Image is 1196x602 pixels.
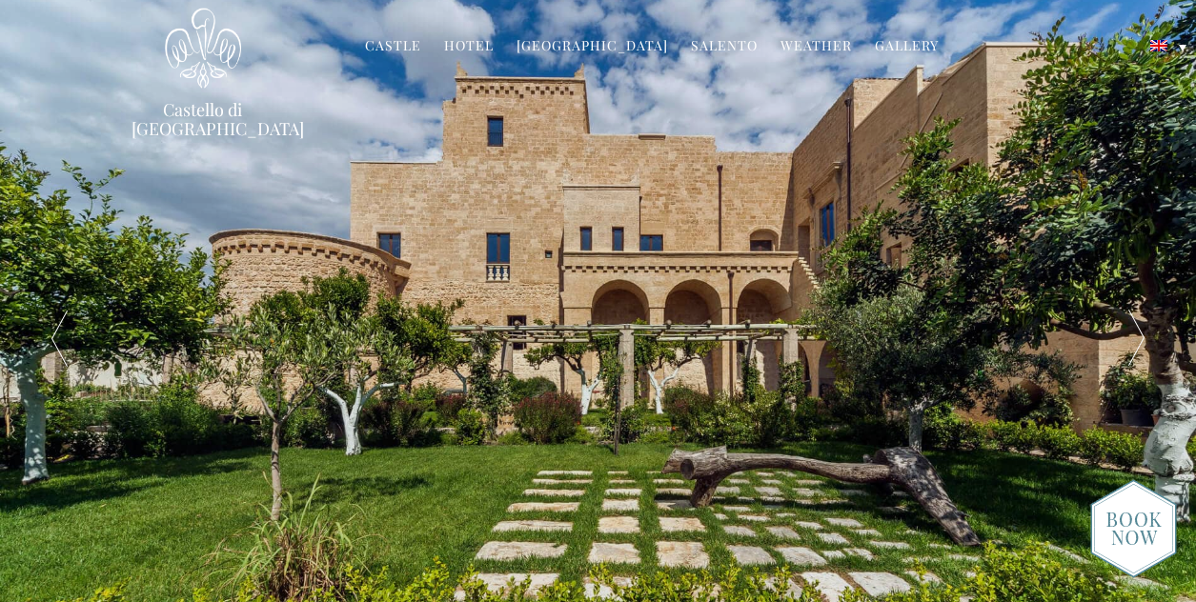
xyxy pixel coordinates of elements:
a: Weather [780,36,852,58]
img: new-booknow.png [1090,479,1177,578]
img: English [1150,40,1167,51]
a: Castello di [GEOGRAPHIC_DATA] [132,100,274,138]
a: Castle [365,36,421,58]
a: [GEOGRAPHIC_DATA] [517,36,668,58]
a: Gallery [875,36,939,58]
a: Hotel [444,36,494,58]
img: Castello di Ugento [165,8,241,89]
a: Salento [691,36,758,58]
